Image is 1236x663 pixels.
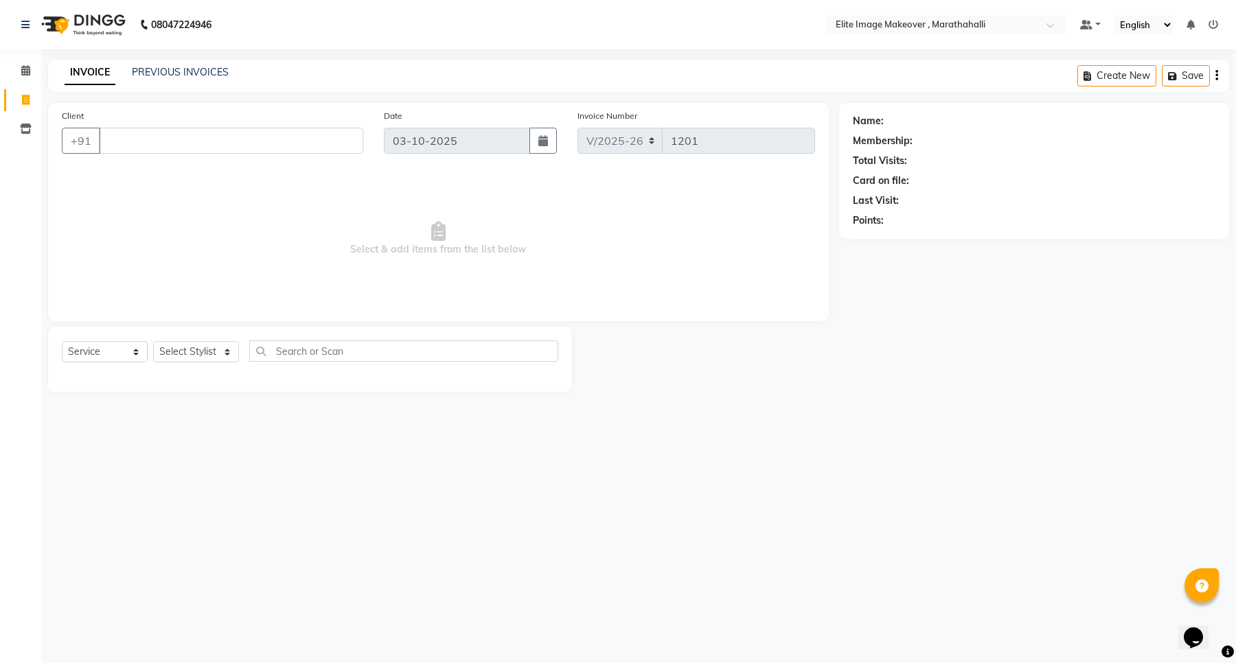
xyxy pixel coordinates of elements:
[62,110,84,122] label: Client
[151,5,211,44] b: 08047224946
[132,66,229,78] a: PREVIOUS INVOICES
[99,128,363,154] input: Search by Name/Mobile/Email/Code
[384,110,402,122] label: Date
[577,110,637,122] label: Invoice Number
[853,174,909,188] div: Card on file:
[249,340,558,362] input: Search or Scan
[1077,65,1156,86] button: Create New
[853,134,913,148] div: Membership:
[853,213,884,228] div: Points:
[65,60,115,85] a: INVOICE
[62,170,815,307] span: Select & add items from the list below
[62,128,100,154] button: +91
[1178,608,1222,649] iframe: chat widget
[1162,65,1210,86] button: Save
[35,5,129,44] img: logo
[853,114,884,128] div: Name:
[853,154,907,168] div: Total Visits:
[853,194,899,208] div: Last Visit:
